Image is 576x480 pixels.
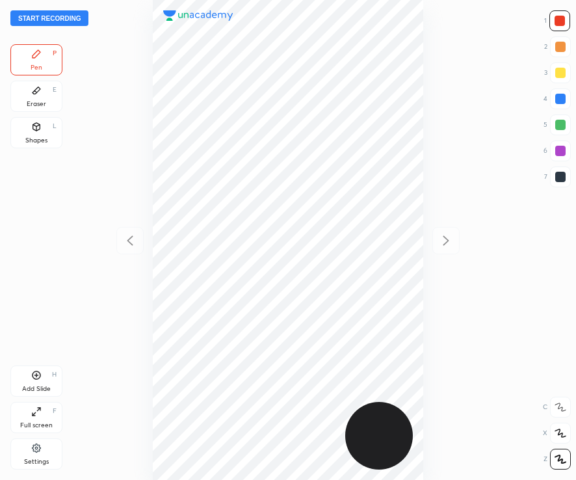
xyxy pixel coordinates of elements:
[53,408,57,414] div: F
[543,88,571,109] div: 4
[53,50,57,57] div: P
[543,449,571,470] div: Z
[53,87,57,93] div: E
[543,397,571,418] div: C
[544,167,571,187] div: 7
[52,371,57,378] div: H
[22,386,51,392] div: Add Slide
[31,64,42,71] div: Pen
[163,10,233,21] img: logo.38c385cc.svg
[544,10,570,31] div: 1
[10,10,88,26] button: Start recording
[24,459,49,465] div: Settings
[53,123,57,129] div: L
[543,140,571,161] div: 6
[543,114,571,135] div: 5
[544,62,571,83] div: 3
[25,137,47,144] div: Shapes
[27,101,46,107] div: Eraser
[543,423,571,444] div: X
[544,36,571,57] div: 2
[20,422,53,429] div: Full screen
